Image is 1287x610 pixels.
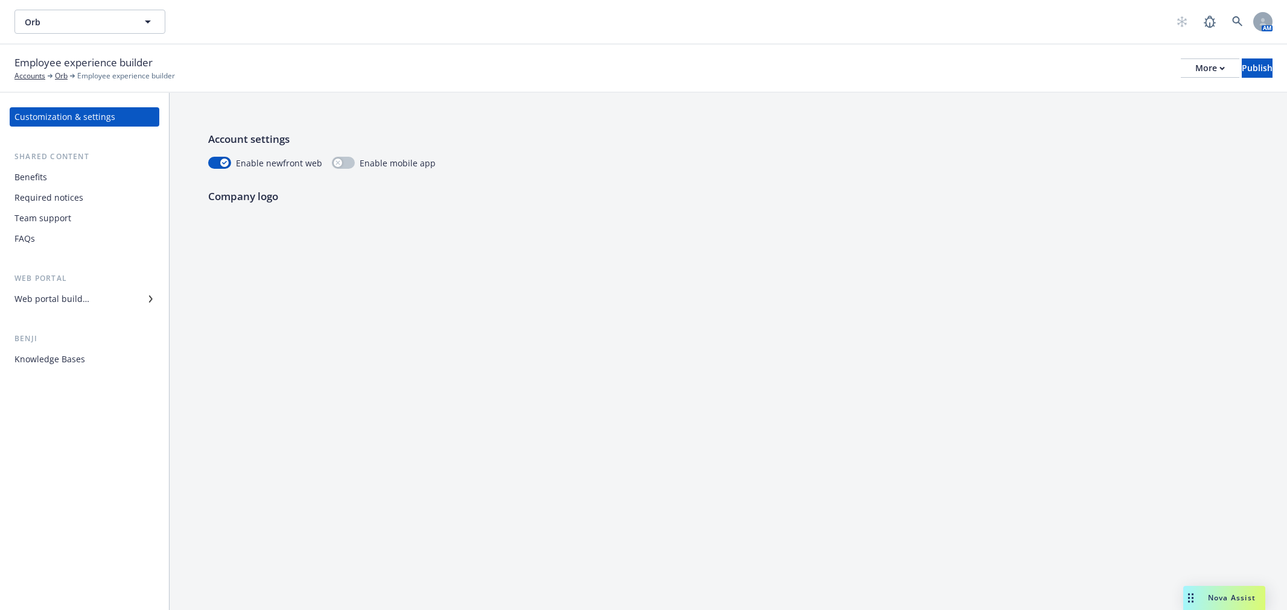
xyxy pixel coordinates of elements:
button: More [1181,58,1239,78]
p: Account settings [208,131,1248,147]
div: Team support [14,209,71,228]
div: Knowledge Bases [14,350,85,369]
a: Web portal builder [10,289,159,309]
a: Search [1225,10,1250,34]
a: FAQs [10,229,159,248]
div: Drag to move [1183,586,1198,610]
a: Customization & settings [10,107,159,127]
div: Benji [10,333,159,345]
div: Web portal [10,272,159,285]
div: Required notices [14,188,83,207]
div: Publish [1242,59,1273,77]
a: Start snowing [1170,10,1194,34]
button: Publish [1242,58,1273,78]
span: Employee experience builder [77,71,175,81]
span: Employee experience builder [14,55,153,71]
button: Nova Assist [1183,586,1265,610]
a: Report a Bug [1198,10,1222,34]
div: Customization & settings [14,107,115,127]
span: Nova Assist [1208,593,1256,603]
a: Knowledge Bases [10,350,159,369]
div: Benefits [14,168,47,187]
a: Orb [55,71,68,81]
p: Company logo [208,189,1248,204]
div: Web portal builder [14,289,89,309]
a: Team support [10,209,159,228]
span: Enable newfront web [236,157,322,169]
a: Accounts [14,71,45,81]
div: Shared content [10,151,159,163]
div: FAQs [14,229,35,248]
a: Benefits [10,168,159,187]
button: Orb [14,10,165,34]
a: Required notices [10,188,159,207]
span: Orb [25,16,129,28]
span: Enable mobile app [360,157,436,169]
div: More [1195,59,1225,77]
